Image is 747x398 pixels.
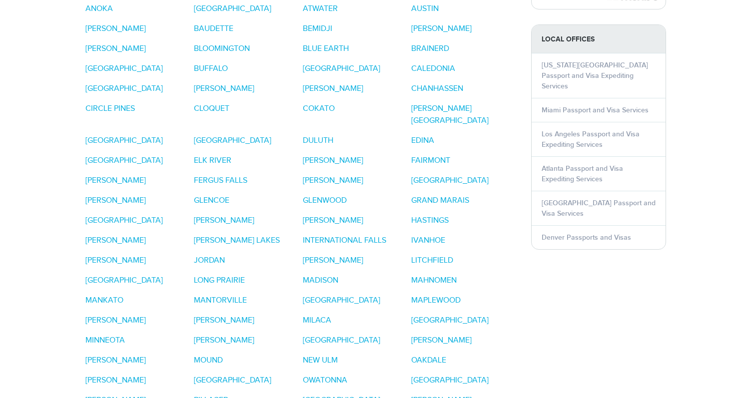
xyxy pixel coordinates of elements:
strong: LOCAL OFFICES [532,25,666,53]
a: [PERSON_NAME] [194,316,254,325]
a: FAIRMONT [411,156,450,165]
a: ANOKA [85,4,113,13]
a: JORDAN [194,256,225,265]
a: MINNEOTA [85,336,125,345]
a: [GEOGRAPHIC_DATA] [303,336,380,345]
a: [PERSON_NAME] [194,84,254,93]
a: OWATONNA [303,376,347,385]
a: [GEOGRAPHIC_DATA] [85,64,163,73]
a: ELK RIVER [194,156,231,165]
a: MADISON [303,276,338,285]
a: [PERSON_NAME] [303,216,363,225]
a: MAPLEWOOD [411,296,461,305]
a: MILACA [303,316,331,325]
a: [GEOGRAPHIC_DATA] [194,4,271,13]
a: [PERSON_NAME][GEOGRAPHIC_DATA] [411,104,489,125]
a: NEW ULM [303,356,338,365]
a: [GEOGRAPHIC_DATA] [411,316,489,325]
a: Miami Passport and Visa Services [542,106,649,114]
a: [GEOGRAPHIC_DATA] [85,156,163,165]
a: Denver Passports and Visas [542,233,631,242]
a: [PERSON_NAME] [303,256,363,265]
a: MANTORVILLE [194,296,247,305]
a: BAUDETTE [194,24,233,33]
a: GLENCOE [194,196,229,205]
a: Atlanta Passport and Visa Expediting Services [542,164,623,183]
a: [PERSON_NAME] [85,236,146,245]
a: [PERSON_NAME] [303,176,363,185]
a: COKATO [303,104,335,113]
a: LONG PRAIRIE [194,276,245,285]
a: [PERSON_NAME] [85,256,146,265]
a: [GEOGRAPHIC_DATA] [303,296,380,305]
a: BEMIDJI [303,24,332,33]
a: AUSTIN [411,4,439,13]
a: [PERSON_NAME] LAKES [194,236,280,245]
a: [GEOGRAPHIC_DATA] [411,376,489,385]
a: INTERNATIONAL FALLS [303,236,386,245]
a: [GEOGRAPHIC_DATA] [194,376,271,385]
a: ATWATER [303,4,338,13]
a: CALEDONIA [411,64,455,73]
a: [US_STATE][GEOGRAPHIC_DATA] Passport and Visa Expediting Services [542,61,648,90]
a: BLOOMINGTON [194,44,250,53]
a: MAHNOMEN [411,276,457,285]
a: [PERSON_NAME] [194,216,254,225]
a: [PERSON_NAME] [85,356,146,365]
a: [PERSON_NAME] [194,336,254,345]
a: OAKDALE [411,356,446,365]
a: BUFFALO [194,64,228,73]
a: BLUE EARTH [303,44,349,53]
a: CHANHASSEN [411,84,463,93]
a: MOUND [194,356,223,365]
a: [GEOGRAPHIC_DATA] Passport and Visa Services [542,199,656,218]
a: [PERSON_NAME] [85,24,146,33]
a: HASTINGS [411,216,449,225]
a: [PERSON_NAME] [85,196,146,205]
a: [GEOGRAPHIC_DATA] [85,84,163,93]
a: [PERSON_NAME] [85,44,146,53]
a: [GEOGRAPHIC_DATA] [85,216,163,225]
a: FERGUS FALLS [194,176,247,185]
a: [PERSON_NAME] [85,176,146,185]
a: CIRCLE PINES [85,104,135,113]
a: EDINA [411,136,434,145]
a: CLOQUET [194,104,229,113]
a: BRAINERD [411,44,449,53]
a: DULUTH [303,136,333,145]
a: [PERSON_NAME] [303,156,363,165]
a: [GEOGRAPHIC_DATA] [194,136,271,145]
a: [PERSON_NAME] [303,84,363,93]
a: MANKATO [85,296,123,305]
a: [GEOGRAPHIC_DATA] [85,276,163,285]
a: GLENWOOD [303,196,347,205]
a: Los Angeles Passport and Visa Expediting Services [542,130,640,149]
a: [GEOGRAPHIC_DATA] [85,136,163,145]
a: [GEOGRAPHIC_DATA] [411,176,489,185]
a: [PERSON_NAME] [411,336,472,345]
a: [PERSON_NAME] [85,376,146,385]
a: [PERSON_NAME] [411,24,472,33]
a: IVANHOE [411,236,445,245]
a: GRAND MARAIS [411,196,469,205]
a: [GEOGRAPHIC_DATA] [303,64,380,73]
a: LITCHFIELD [411,256,453,265]
a: [PERSON_NAME] [85,316,146,325]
